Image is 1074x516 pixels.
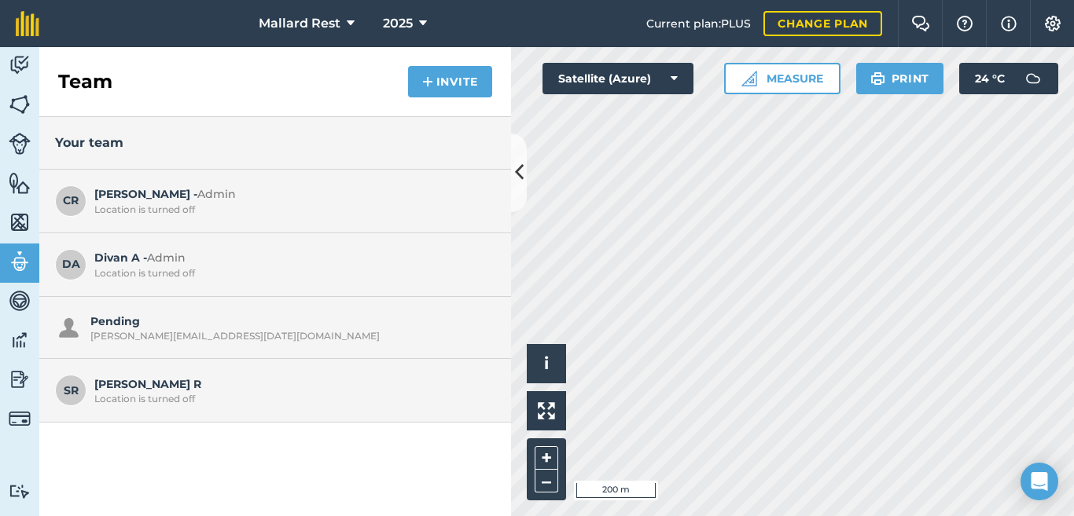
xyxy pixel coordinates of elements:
img: fieldmargin Logo [16,11,39,36]
img: svg+xml;base64,PHN2ZyB4bWxucz0iaHR0cDovL3d3dy53My5vcmcvMjAwMC9zdmciIHdpZHRoPSI1NiIgaGVpZ2h0PSI2MC... [9,171,31,195]
img: svg+xml;base64,PD94bWwgdmVyc2lvbj0iMS4wIiBlbmNvZGluZz0idXRmLTgiPz4KPCEtLSBHZW5lcmF0b3I6IEFkb2JlIE... [9,289,31,313]
div: Location is turned off [94,203,487,216]
span: CR [55,185,86,217]
div: Location is turned off [94,393,487,405]
button: 24 °C [959,63,1058,94]
img: svg+xml;base64,PD94bWwgdmVyc2lvbj0iMS4wIiBlbmNvZGluZz0idXRmLTgiPz4KPCEtLSBHZW5lcmF0b3I6IEFkb2JlIE... [9,53,31,77]
span: Admin [147,251,186,265]
span: Mallard Rest [259,14,340,33]
img: A cog icon [1043,16,1062,31]
div: Location is turned off [94,267,487,280]
button: i [527,344,566,383]
img: svg+xml;base64,PD94bWwgdmVyc2lvbj0iMS4wIiBlbmNvZGluZz0idXRmLTgiPz4KPCEtLSBHZW5lcmF0b3I6IEFkb2JlIE... [9,484,31,499]
button: + [535,446,558,470]
span: [PERSON_NAME] R [94,375,487,405]
img: svg+xml;base64,PD94bWwgdmVyc2lvbj0iMS4wIiBlbmNvZGluZz0idXRmLTgiPz4KPCEtLSBHZW5lcmF0b3I6IEFkb2JlIE... [9,250,31,273]
img: svg+xml;base64,PD94bWwgdmVyc2lvbj0iMS4wIiBlbmNvZGluZz0idXRmLTgiPz4KPCEtLSBHZW5lcmF0b3I6IEFkb2JlIE... [1017,63,1049,94]
img: svg+xml;base64,PHN2ZyB4bWxucz0iaHR0cDovL3d3dy53My5vcmcvMjAwMC9zdmciIHdpZHRoPSIxNCIgaGVpZ2h0PSIyNC... [422,72,433,91]
img: svg+xml;base64,PHN2ZyB4bWxucz0iaHR0cDovL3d3dy53My5vcmcvMjAwMC9zdmciIHdpZHRoPSIxNyIgaGVpZ2h0PSIxNy... [1001,14,1017,33]
img: Ruler icon [741,71,757,86]
span: i [544,353,549,373]
button: Satellite (Azure) [543,63,693,94]
a: Change plan [763,11,882,36]
img: svg+xml;base64,PD94bWwgdmVyc2lvbj0iMS4wIiBlbmNvZGluZz0idXRmLTgiPz4KPCEtLSBHZW5lcmF0b3I6IEFkb2JlIE... [9,408,31,430]
button: Invite [408,66,492,97]
img: svg+xml;base64,PHN2ZyB4bWxucz0iaHR0cDovL3d3dy53My5vcmcvMjAwMC9zdmciIHdpZHRoPSIxOSIgaGVpZ2h0PSIyNC... [870,69,885,88]
span: [PERSON_NAME] - [94,185,487,215]
button: – [535,470,558,492]
img: svg+xml;base64,PD94bWwgdmVyc2lvbj0iMS4wIiBlbmNvZGluZz0idXRmLTgiPz4KPCEtLSBHZW5lcmF0b3I6IEFkb2JlIE... [9,368,31,391]
img: Four arrows, one pointing top left, one top right, one bottom right and the last bottom left [538,402,555,419]
span: 2025 [383,14,413,33]
button: Measure [724,63,840,94]
div: [PERSON_NAME][EMAIL_ADDRESS][DATE][DOMAIN_NAME] [90,330,487,342]
h2: Team [58,69,112,94]
h3: Your team [55,133,495,153]
img: svg+xml;base64,PD94bWwgdmVyc2lvbj0iMS4wIiBlbmNvZGluZz0idXRmLTgiPz4KPCEtLSBHZW5lcmF0b3I6IEFkb2JlIE... [9,133,31,155]
div: Open Intercom Messenger [1021,463,1058,500]
span: Admin [197,187,236,201]
img: A question mark icon [955,16,974,31]
span: Divan A - [94,249,487,279]
img: Two speech bubbles overlapping with the left bubble in the forefront [911,16,930,31]
img: svg+xml;base64,PD94bWwgdmVyc2lvbj0iMS4wIiBlbmNvZGluZz0idXRmLTgiPz4KPCEtLSBHZW5lcmF0b3I6IEFkb2JlIE... [9,328,31,352]
img: svg+xml;base64,PHN2ZyB4bWxucz0iaHR0cDovL3d3dy53My5vcmcvMjAwMC9zdmciIHdpZHRoPSI1NiIgaGVpZ2h0PSI2MC... [9,210,31,234]
div: Pending [90,313,487,342]
span: SR [55,375,86,406]
img: svg+xml;base64,PHN2ZyB4bWxucz0iaHR0cDovL3d3dy53My5vcmcvMjAwMC9zdmciIHdpZHRoPSIxOSIgaGVpZ2h0PSIyNC... [55,313,83,341]
span: DA [55,249,86,280]
button: Print [856,63,944,94]
span: Current plan : PLUS [646,15,751,32]
span: 24 ° C [975,63,1005,94]
img: svg+xml;base64,PHN2ZyB4bWxucz0iaHR0cDovL3d3dy53My5vcmcvMjAwMC9zdmciIHdpZHRoPSI1NiIgaGVpZ2h0PSI2MC... [9,93,31,116]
